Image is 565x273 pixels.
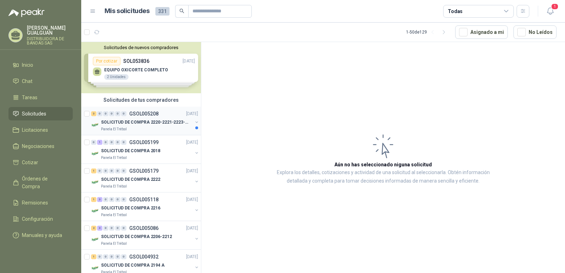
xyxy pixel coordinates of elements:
[27,25,73,35] p: [PERSON_NAME] GUALGUAN
[22,61,33,69] span: Inicio
[91,254,96,259] div: 1
[103,197,108,202] div: 0
[103,226,108,231] div: 0
[8,140,73,153] a: Negociaciones
[97,140,102,145] div: 1
[101,212,127,218] p: Panela El Trébol
[8,58,73,72] a: Inicio
[8,229,73,242] a: Manuales y ayuda
[81,93,201,107] div: Solicitudes de tus compradores
[91,121,100,129] img: Company Logo
[22,159,38,166] span: Cotizar
[115,197,120,202] div: 0
[91,226,96,231] div: 2
[97,197,102,202] div: 3
[22,77,32,85] span: Chat
[272,168,494,185] p: Explora los detalles, cotizaciones y actividad de una solicitud al seleccionarla. Obtén informaci...
[105,6,150,16] h1: Mis solicitudes
[101,126,127,132] p: Panela El Trébol
[101,176,160,183] p: SOLICITUD DE COMPRA 2222
[84,45,198,50] button: Solicitudes de nuevos compradores
[101,119,189,126] p: SOLICITUD DE COMPRA 2220-2221-2223-2224
[121,140,126,145] div: 0
[109,168,114,173] div: 0
[115,254,120,259] div: 0
[22,142,54,150] span: Negociaciones
[109,140,114,145] div: 0
[115,111,120,116] div: 0
[121,226,126,231] div: 0
[8,212,73,226] a: Configuración
[101,155,127,161] p: Panela El Trébol
[91,224,200,247] a: 2 3 0 0 0 0 GSOL005086[DATE] Company LogoSOLICITUD DE COMPRA 2206-2212Panela El Trébol
[91,195,200,218] a: 1 3 0 0 0 0 GSOL005118[DATE] Company LogoSOLICITUD DE COMPRA 2216Panela El Trébol
[115,140,120,145] div: 0
[22,199,48,207] span: Remisiones
[186,196,198,203] p: [DATE]
[109,197,114,202] div: 0
[406,26,450,38] div: 1 - 50 de 129
[91,111,96,116] div: 3
[97,111,102,116] div: 0
[97,226,102,231] div: 3
[179,8,184,13] span: search
[101,184,127,189] p: Panela El Trébol
[8,91,73,104] a: Tareas
[551,3,559,10] span: 1
[101,148,160,154] p: SOLICITUD DE COMPRA 2018
[8,8,44,17] img: Logo peakr
[91,264,100,272] img: Company Logo
[8,75,73,88] a: Chat
[91,235,100,244] img: Company Logo
[91,207,100,215] img: Company Logo
[8,156,73,169] a: Cotizar
[22,175,66,190] span: Órdenes de Compra
[121,168,126,173] div: 0
[8,123,73,137] a: Licitaciones
[8,107,73,120] a: Solicitudes
[22,215,53,223] span: Configuración
[22,110,46,118] span: Solicitudes
[91,149,100,158] img: Company Logo
[186,168,198,174] p: [DATE]
[97,254,102,259] div: 0
[8,196,73,209] a: Remisiones
[81,42,201,93] div: Solicitudes de nuevos compradoresPor cotizarSOL053836[DATE] EQUIPO OXICORTE COMPLETO2 UnidadesPor...
[544,5,557,18] button: 1
[334,161,432,168] h3: Aún no has seleccionado niguna solicitud
[103,168,108,173] div: 0
[121,197,126,202] div: 0
[91,197,96,202] div: 1
[513,25,557,39] button: No Leídos
[109,254,114,259] div: 0
[186,225,198,232] p: [DATE]
[103,140,108,145] div: 0
[101,233,172,240] p: SOLICITUD DE COMPRA 2206-2212
[448,7,463,15] div: Todas
[103,111,108,116] div: 0
[101,262,165,269] p: SOLICITUD DE COMPRA 2194 A
[109,226,114,231] div: 0
[129,168,159,173] p: GSOL005179
[115,168,120,173] div: 0
[22,94,37,101] span: Tareas
[97,168,102,173] div: 0
[91,178,100,186] img: Company Logo
[27,37,73,45] p: DISTRIBUIDORA DE BANDAS SAS
[186,111,198,117] p: [DATE]
[186,254,198,260] p: [DATE]
[121,111,126,116] div: 0
[91,138,200,161] a: 0 1 0 0 0 0 GSOL005199[DATE] Company LogoSOLICITUD DE COMPRA 2018Panela El Trébol
[129,254,159,259] p: GSOL004932
[121,254,126,259] div: 0
[101,205,160,212] p: SOLICITUD DE COMPRA 2216
[22,231,62,239] span: Manuales y ayuda
[109,111,114,116] div: 0
[129,140,159,145] p: GSOL005199
[129,197,159,202] p: GSOL005118
[115,226,120,231] div: 0
[186,139,198,146] p: [DATE]
[455,25,508,39] button: Asignado a mi
[155,7,169,16] span: 331
[91,167,200,189] a: 1 0 0 0 0 0 GSOL005179[DATE] Company LogoSOLICITUD DE COMPRA 2222Panela El Trébol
